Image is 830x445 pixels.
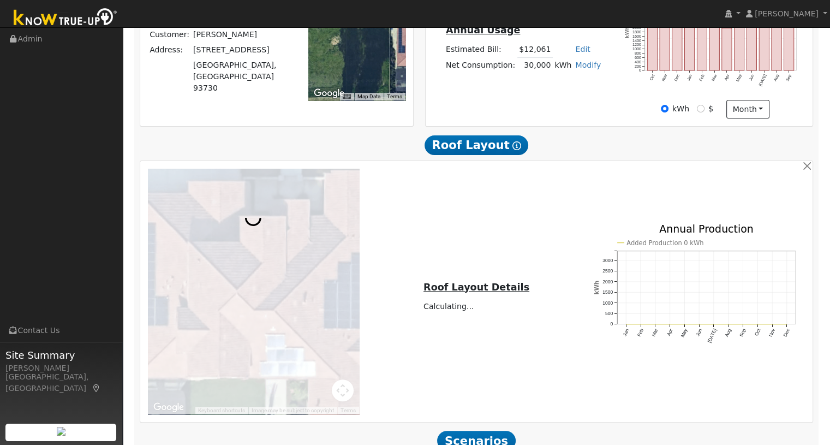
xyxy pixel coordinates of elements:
[686,74,693,82] text: Jan
[635,64,641,69] text: 200
[735,24,744,70] rect: onclick=""
[602,279,613,284] text: 2000
[602,269,613,274] text: 2500
[755,9,819,18] span: [PERSON_NAME]
[669,323,671,325] circle: onclick=""
[57,427,65,436] img: retrieve
[768,328,777,338] text: Nov
[357,93,380,100] button: Map Data
[785,15,795,70] rect: onclick=""
[647,22,657,70] rect: onclick=""
[738,328,747,338] text: Sep
[517,42,553,58] td: $12,061
[747,14,757,70] rect: onclick=""
[517,57,553,73] td: 30,000
[192,57,294,96] td: [GEOGRAPHIC_DATA], [GEOGRAPHIC_DATA] 93730
[8,6,123,31] img: Know True-Up
[660,25,670,70] rect: onclick=""
[672,103,689,115] label: kWh
[635,55,641,60] text: 600
[697,23,707,70] rect: onclick=""
[698,74,706,82] text: Feb
[5,348,117,363] span: Site Summary
[783,328,791,338] text: Dec
[632,25,641,30] text: 2000
[625,323,626,325] circle: onclick=""
[713,323,714,325] circle: onclick=""
[605,311,613,316] text: 500
[773,74,781,82] text: Aug
[635,51,641,56] text: 800
[695,328,703,337] text: Jun
[632,34,641,39] text: 1600
[786,74,793,82] text: Sep
[698,323,700,325] circle: onclick=""
[602,300,613,306] text: 1000
[724,328,732,338] text: Aug
[553,57,574,73] td: kWh
[192,42,294,57] td: [STREET_ADDRESS]
[446,25,520,35] u: Annual Usage
[343,93,350,100] button: Keyboard shortcuts
[661,73,668,82] text: Nov
[575,61,601,69] a: Modify
[444,42,517,58] td: Estimated Bill:
[710,22,720,70] rect: onclick=""
[742,323,744,325] circle: onclick=""
[635,60,641,64] text: 400
[593,281,599,295] text: kWh
[736,73,743,82] text: May
[387,93,402,99] a: Terms (opens in new tab)
[672,14,682,70] rect: onclick=""
[661,105,668,112] input: kWh
[706,328,718,344] text: [DATE]
[673,73,681,82] text: Dec
[649,74,656,81] text: Oct
[425,135,529,155] span: Roof Layout
[685,10,695,70] rect: onclick=""
[697,105,704,112] input: $
[726,100,769,118] button: month
[659,223,754,235] text: Annual Production
[708,103,713,115] label: $
[632,29,641,34] text: 1800
[602,290,613,295] text: 1500
[632,46,641,51] text: 1000
[632,42,641,47] text: 1200
[5,371,117,394] div: [GEOGRAPHIC_DATA], [GEOGRAPHIC_DATA]
[602,258,613,263] text: 3000
[666,328,674,337] text: Apr
[421,299,531,314] td: Calculating...
[311,86,347,100] img: Google
[754,328,762,337] text: Oct
[622,328,630,337] text: Jan
[625,26,630,38] text: kWh
[760,1,769,70] rect: onclick=""
[724,73,731,81] text: Apr
[757,323,759,325] circle: onclick=""
[722,28,732,70] rect: onclick=""
[5,363,117,374] div: [PERSON_NAME]
[650,328,659,338] text: Mar
[749,74,756,82] text: Jun
[626,239,703,247] text: Added Production 0 kWh
[92,384,101,393] a: Map
[727,323,729,325] circle: onclick=""
[610,322,613,327] text: 0
[512,141,521,150] i: Show Help
[786,323,787,325] circle: onclick=""
[772,4,782,70] rect: onclick=""
[444,57,517,73] td: Net Consumption:
[636,328,644,338] text: Feb
[192,27,294,42] td: [PERSON_NAME]
[711,73,719,82] text: Mar
[148,42,192,57] td: Address:
[759,74,768,87] text: [DATE]
[640,323,641,325] circle: onclick=""
[632,38,641,43] text: 1400
[311,86,347,100] a: Open this area in Google Maps (opens a new window)
[639,68,641,73] text: 0
[148,27,192,42] td: Customer:
[771,323,773,325] circle: onclick=""
[679,328,688,339] text: May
